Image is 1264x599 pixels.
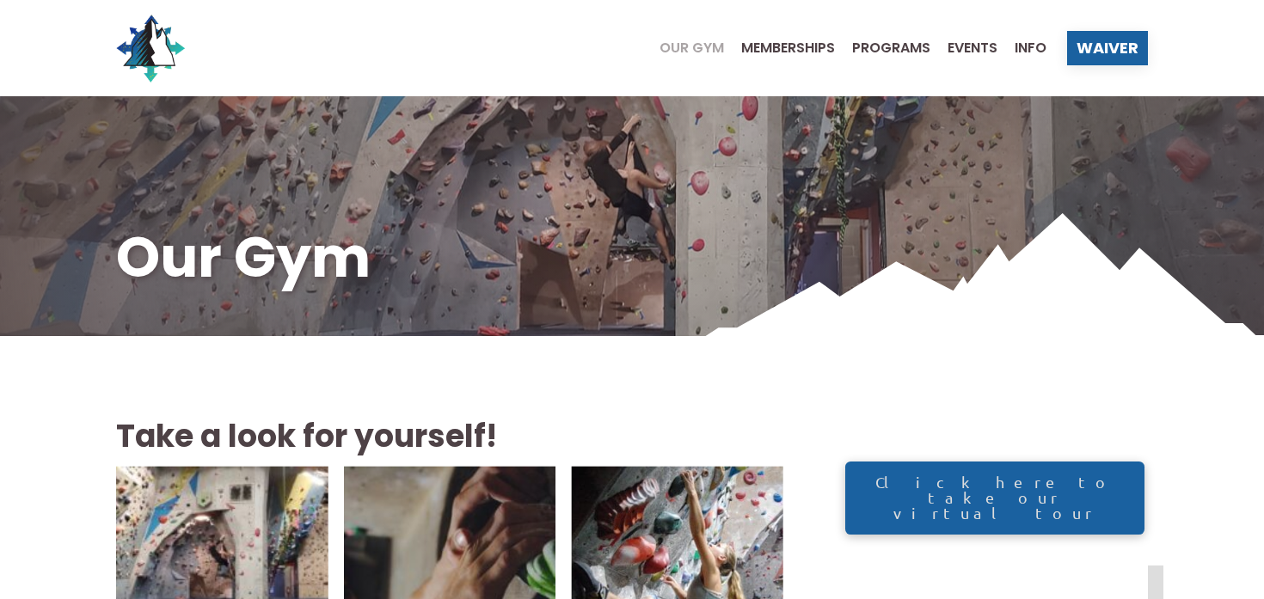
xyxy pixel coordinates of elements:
span: Click here to take our virtual tour [862,474,1127,521]
a: Click here to take our virtual tour [845,461,1144,535]
span: Programs [852,41,930,55]
a: Events [930,41,997,55]
a: Memberships [724,41,835,55]
a: Programs [835,41,930,55]
span: Memberships [741,41,835,55]
span: Waiver [1077,40,1138,56]
a: Info [997,41,1046,55]
span: Info [1015,41,1046,55]
img: North Wall Logo [116,14,185,83]
a: Waiver [1067,31,1148,65]
span: Our Gym [660,41,724,55]
span: Events [948,41,997,55]
a: Our Gym [642,41,724,55]
h2: Take a look for yourself! [116,415,783,458]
